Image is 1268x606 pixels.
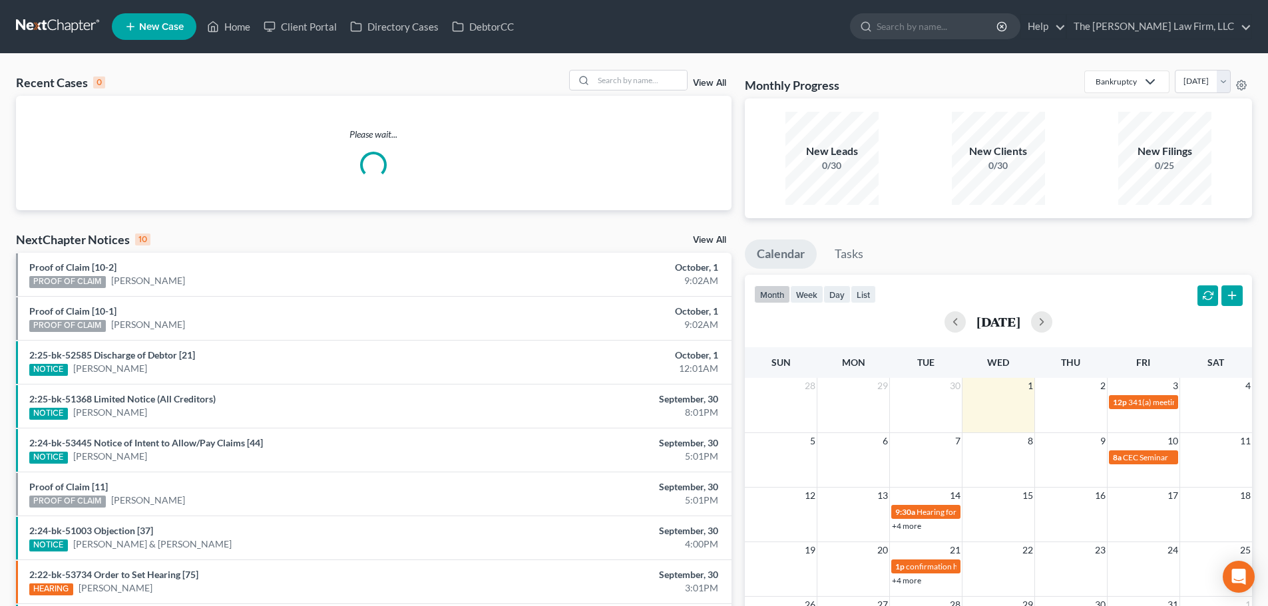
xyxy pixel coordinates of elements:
[1223,561,1255,593] div: Open Intercom Messenger
[906,561,1126,571] span: confirmation hearing for [PERSON_NAME] & [PERSON_NAME]
[1118,159,1211,172] div: 0/25
[29,305,116,317] a: Proof of Claim [10-1]
[497,392,718,406] div: September, 30
[16,128,732,141] p: Please wait...
[1239,433,1252,449] span: 11
[823,239,875,269] a: Tasks
[1123,452,1168,462] span: CEC Seminar
[497,568,718,581] div: September, 30
[876,542,889,558] span: 20
[1021,15,1066,39] a: Help
[1026,378,1034,394] span: 1
[892,575,921,585] a: +4 more
[976,315,1020,329] h2: [DATE]
[29,261,116,273] a: Proof of Claim [10-2]
[497,581,718,595] div: 3:01PM
[497,274,718,287] div: 9:02AM
[29,408,68,420] div: NOTICE
[497,537,718,551] div: 4:00PM
[877,14,998,39] input: Search by name...
[16,231,150,247] div: NextChapter Notices
[594,71,687,90] input: Search by name...
[809,433,817,449] span: 5
[257,15,343,39] a: Client Portal
[29,583,73,595] div: HEARING
[29,349,195,361] a: 2:25-bk-52585 Discharge of Debtor [21]
[79,581,152,595] a: [PERSON_NAME]
[892,521,921,531] a: +4 more
[771,357,791,368] span: Sun
[693,235,726,245] a: View All
[917,507,1020,517] span: Hearing for [PERSON_NAME]
[803,488,817,504] span: 12
[1166,433,1179,449] span: 10
[842,357,865,368] span: Mon
[73,362,147,375] a: [PERSON_NAME]
[497,406,718,419] div: 8:01PM
[693,78,726,88] a: View All
[876,378,889,394] span: 29
[29,320,106,332] div: PROOF OF CLAIM
[895,507,915,517] span: 9:30a
[111,274,185,287] a: [PERSON_NAME]
[952,144,1045,159] div: New Clients
[987,357,1009,368] span: Wed
[1118,144,1211,159] div: New Filings
[16,75,105,90] div: Recent Cases
[851,285,876,303] button: list
[200,15,257,39] a: Home
[949,378,962,394] span: 30
[1061,357,1080,368] span: Thu
[497,436,718,450] div: September, 30
[29,364,68,376] div: NOTICE
[111,318,185,331] a: [PERSON_NAME]
[29,481,108,492] a: Proof of Claim [11]
[1166,488,1179,504] span: 17
[1128,397,1257,407] span: 341(a) meeting for [PERSON_NAME]
[1113,452,1122,462] span: 8a
[1021,542,1034,558] span: 22
[785,144,879,159] div: New Leads
[29,452,68,464] div: NOTICE
[29,276,106,288] div: PROOF OF CLAIM
[73,537,232,551] a: [PERSON_NAME] & [PERSON_NAME]
[754,285,790,303] button: month
[745,77,839,93] h3: Monthly Progress
[29,393,216,404] a: 2:25-bk-51368 Limited Notice (All Creditors)
[135,233,150,245] div: 10
[497,524,718,537] div: September, 30
[790,285,823,303] button: week
[497,349,718,362] div: October, 1
[895,561,905,571] span: 1p
[73,406,147,419] a: [PERSON_NAME]
[29,539,68,551] div: NOTICE
[1166,542,1179,558] span: 24
[1239,488,1252,504] span: 18
[139,22,184,32] span: New Case
[1136,357,1150,368] span: Fri
[497,305,718,318] div: October, 1
[949,488,962,504] span: 14
[497,494,718,507] div: 5:01PM
[952,159,1045,172] div: 0/30
[343,15,445,39] a: Directory Cases
[29,496,106,508] div: PROOF OF CLAIM
[823,285,851,303] button: day
[876,488,889,504] span: 13
[497,261,718,274] div: October, 1
[1067,15,1251,39] a: The [PERSON_NAME] Law Firm, LLC
[1244,378,1252,394] span: 4
[1094,488,1107,504] span: 16
[803,378,817,394] span: 28
[497,450,718,463] div: 5:01PM
[29,437,263,448] a: 2:24-bk-53445 Notice of Intent to Allow/Pay Claims [44]
[785,159,879,172] div: 0/30
[29,525,153,536] a: 2:24-bk-51003 Objection [37]
[881,433,889,449] span: 6
[111,494,185,507] a: [PERSON_NAME]
[1096,76,1137,87] div: Bankruptcy
[1094,542,1107,558] span: 23
[1099,378,1107,394] span: 2
[1207,357,1224,368] span: Sat
[445,15,521,39] a: DebtorCC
